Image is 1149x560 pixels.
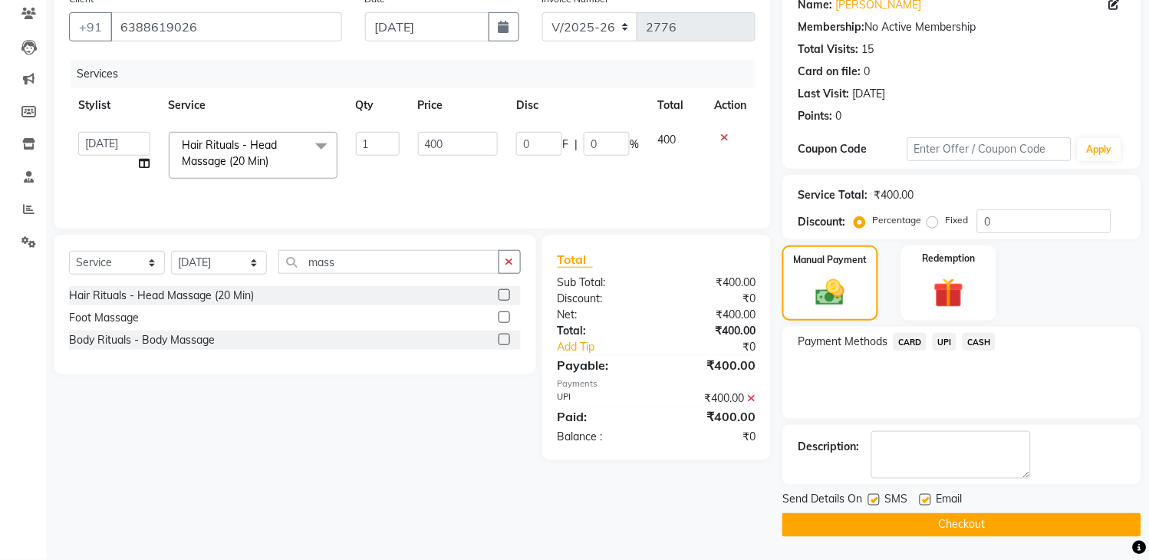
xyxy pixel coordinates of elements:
[69,288,254,304] div: Hair Rituals - Head Massage (20 Min)
[874,187,914,203] div: ₹400.00
[798,108,832,124] div: Points:
[546,407,657,426] div: Paid:
[546,339,675,355] a: Add Tip
[675,339,767,355] div: ₹0
[69,88,160,123] th: Stylist
[798,214,845,230] div: Discount:
[924,275,973,311] img: _gift.svg
[546,275,657,291] div: Sub Total:
[872,213,921,227] label: Percentage
[1078,138,1121,161] button: Apply
[71,60,767,88] div: Services
[546,390,657,407] div: UPI
[798,41,858,58] div: Total Visits:
[907,137,1072,161] input: Enter Offer / Coupon Code
[269,154,276,168] a: x
[963,333,996,351] span: CASH
[657,275,767,291] div: ₹400.00
[657,323,767,339] div: ₹400.00
[657,407,767,426] div: ₹400.00
[861,41,874,58] div: 15
[933,333,956,351] span: UPI
[894,333,927,351] span: CARD
[546,429,657,445] div: Balance :
[546,356,657,374] div: Payable:
[798,187,868,203] div: Service Total:
[936,491,962,510] span: Email
[798,86,849,102] div: Last Visit:
[110,12,342,41] input: Search by Name/Mobile/Email/Code
[798,141,907,157] div: Coupon Code
[657,291,767,307] div: ₹0
[546,291,657,307] div: Discount:
[546,307,657,323] div: Net:
[657,356,767,374] div: ₹400.00
[546,323,657,339] div: Total:
[69,332,215,348] div: Body Rituals - Body Massage
[69,310,139,326] div: Foot Massage
[558,252,593,268] span: Total
[409,88,508,123] th: Price
[507,88,648,123] th: Disc
[835,108,841,124] div: 0
[574,137,578,153] span: |
[798,64,861,80] div: Card on file:
[347,88,409,123] th: Qty
[69,12,112,41] button: +91
[562,137,568,153] span: F
[945,213,968,227] label: Fixed
[782,513,1141,537] button: Checkout
[798,439,859,455] div: Description:
[657,307,767,323] div: ₹400.00
[160,88,347,123] th: Service
[657,133,676,147] span: 400
[657,429,767,445] div: ₹0
[852,86,885,102] div: [DATE]
[558,377,756,390] div: Payments
[807,276,853,309] img: _cash.svg
[705,88,756,123] th: Action
[648,88,705,123] th: Total
[798,19,864,35] div: Membership:
[884,491,907,510] span: SMS
[864,64,870,80] div: 0
[798,334,887,350] span: Payment Methods
[922,252,975,265] label: Redemption
[630,137,639,153] span: %
[278,250,499,274] input: Search or Scan
[657,390,767,407] div: ₹400.00
[782,491,862,510] span: Send Details On
[798,19,1126,35] div: No Active Membership
[794,253,868,267] label: Manual Payment
[183,138,278,168] span: Hair Rituals - Head Massage (20 Min)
